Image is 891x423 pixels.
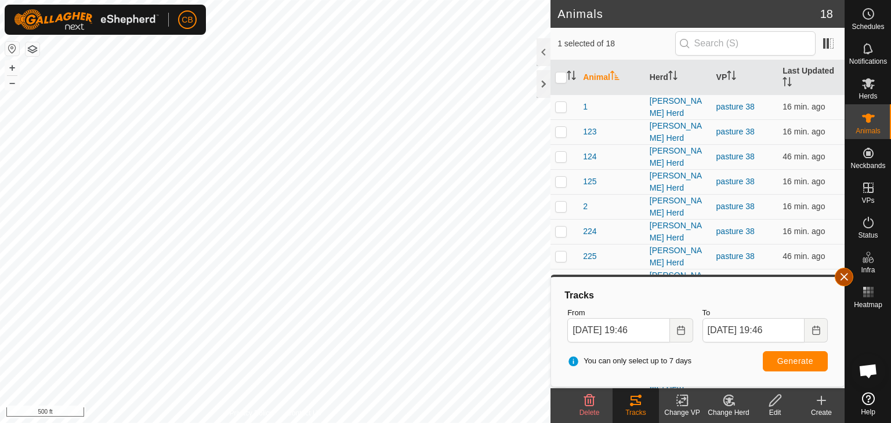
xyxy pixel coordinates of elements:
span: Oct 7, 2025, 7:30 PM [783,227,825,236]
button: Generate [763,351,828,371]
h2: Animals [557,7,820,21]
span: Oct 7, 2025, 7:30 PM [783,202,825,211]
p-sorticon: Activate to sort [610,72,620,82]
span: Oct 7, 2025, 7:30 PM [783,127,825,136]
a: pasture 38 [716,127,755,136]
th: Animal [578,60,645,95]
span: 125 [583,176,596,188]
div: [PERSON_NAME] Herd [650,170,707,194]
span: 123 [583,126,596,138]
div: Create [798,407,845,418]
th: VP [712,60,778,95]
a: pasture 38 [716,202,755,211]
span: Oct 7, 2025, 7:30 PM [783,177,825,186]
div: Change VP [659,407,705,418]
input: Search (S) [675,31,816,56]
p-sorticon: Activate to sort [783,79,792,88]
a: Contact Us [287,408,321,418]
span: Oct 7, 2025, 7:30 PM [783,102,825,111]
div: [PERSON_NAME] Herd [650,245,707,269]
button: Reset Map [5,42,19,56]
a: pasture 38 [716,227,755,236]
th: Last Updated [778,60,845,95]
span: Help [861,409,875,415]
div: [PERSON_NAME] Herd [650,195,707,219]
span: Neckbands [850,162,885,169]
span: 124 [583,151,596,163]
p-sorticon: Activate to sort [727,72,736,82]
span: You can only select up to 7 days [567,355,691,367]
div: Tracks [563,289,832,302]
th: Herd [645,60,712,95]
div: [PERSON_NAME] Herd [650,95,707,119]
p-sorticon: Activate to sort [567,72,576,82]
button: – [5,76,19,90]
label: To [702,307,828,319]
span: 18 [820,5,833,23]
span: Animals [856,127,881,134]
span: VPs [861,197,874,204]
span: Status [858,232,878,239]
a: Privacy Policy [230,408,273,418]
div: Edit [752,407,798,418]
button: + [5,61,19,75]
span: Heatmap [854,301,882,308]
a: pasture 38 [716,177,755,186]
span: 1 [583,101,588,113]
span: 225 [583,250,596,262]
img: Gallagher Logo [14,9,159,30]
a: Help [845,388,891,420]
span: Delete [579,409,600,417]
div: Open chat [851,353,886,388]
span: 224 [583,225,596,238]
div: [PERSON_NAME] Herd [650,220,707,244]
button: Choose Date [670,318,693,342]
a: pasture 38 [716,251,755,261]
span: Herds [859,93,877,100]
span: Generate [777,356,813,366]
span: Schedules [852,23,884,30]
button: Map Layers [26,42,39,56]
label: From [567,307,693,319]
a: pasture 38 [716,152,755,161]
div: [PERSON_NAME] Herd [650,145,707,169]
span: CB [182,14,193,26]
p-sorticon: Activate to sort [668,72,678,82]
span: Oct 7, 2025, 7:00 PM [783,152,825,161]
span: 2 [583,200,588,213]
span: Notifications [849,58,887,65]
button: Choose Date [805,318,828,342]
span: Oct 7, 2025, 7:00 PM [783,251,825,261]
span: 1 selected of 18 [557,38,675,50]
a: pasture 38 [716,102,755,111]
div: Tracks [613,407,659,418]
div: [PERSON_NAME] Herd [650,120,707,144]
span: Infra [861,267,875,274]
div: Change Herd [705,407,752,418]
div: [PERSON_NAME] Herd [650,269,707,294]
